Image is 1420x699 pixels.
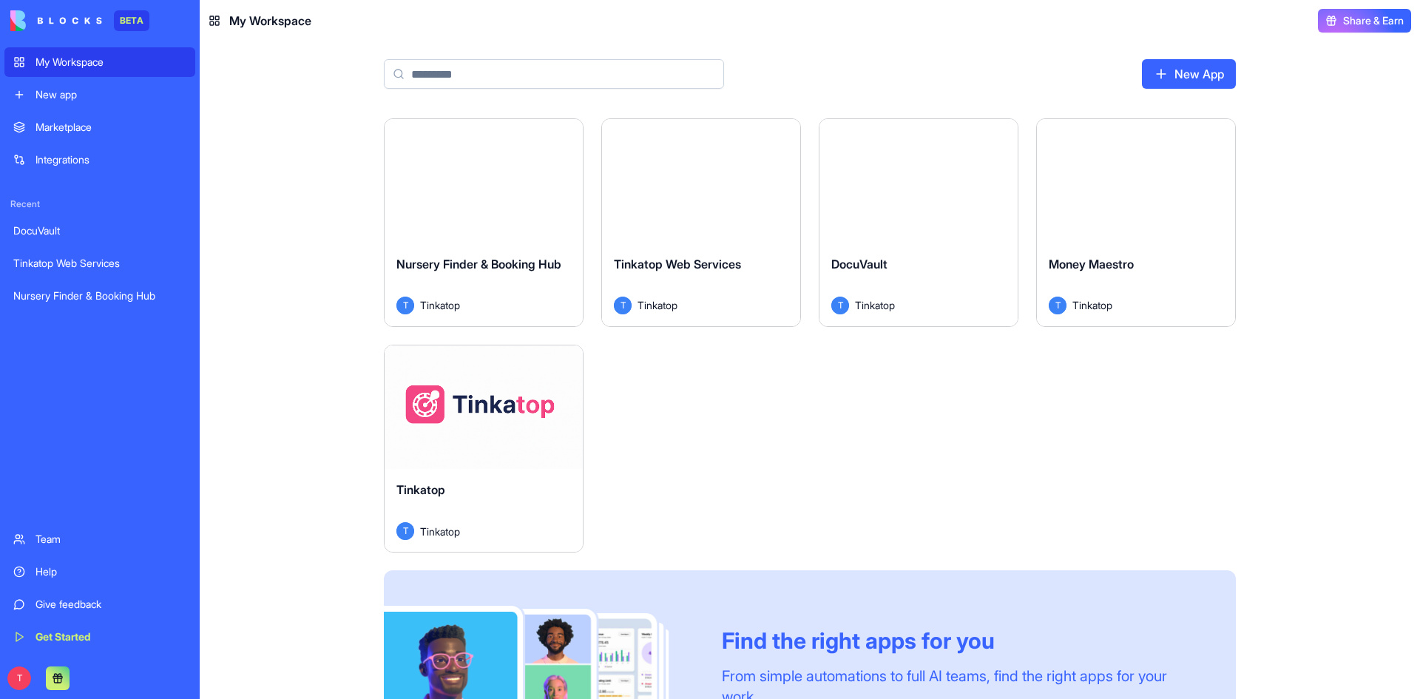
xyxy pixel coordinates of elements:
div: Nursery Finder & Booking Hub [13,288,186,303]
div: Give feedback [35,597,186,612]
a: BETA [10,10,149,31]
span: Tinkatop [420,297,460,313]
div: Marketplace [35,120,186,135]
div: Integrations [35,152,186,167]
span: DocuVault [831,257,887,271]
div: Tinkatop Web Services [13,256,186,271]
span: T [831,297,849,314]
a: Get Started [4,622,195,652]
span: Tinkatop [855,297,895,313]
span: Money Maestro [1049,257,1134,271]
a: Give feedback [4,590,195,619]
span: T [396,297,414,314]
a: DocuVaultTTinkatop [819,118,1018,327]
div: BETA [114,10,149,31]
a: Money MaestroTTinkatop [1036,118,1236,327]
a: Team [4,524,195,554]
a: Nursery Finder & Booking Hub [4,281,195,311]
span: Tinkatop Web Services [614,257,741,271]
a: Integrations [4,145,195,175]
div: Find the right apps for you [722,627,1200,654]
span: T [614,297,632,314]
button: Share & Earn [1318,9,1411,33]
a: Marketplace [4,112,195,142]
span: Tinkatop [638,297,677,313]
a: New App [1142,59,1236,89]
a: DocuVault [4,216,195,246]
a: Tinkatop Web ServicesTTinkatop [601,118,801,327]
div: Help [35,564,186,579]
img: logo [10,10,102,31]
span: Tinkatop [396,482,445,497]
span: My Workspace [229,12,311,30]
a: My Workspace [4,47,195,77]
div: New app [35,87,186,102]
div: My Workspace [35,55,186,70]
div: Get Started [35,629,186,644]
span: T [7,666,31,690]
a: Tinkatop Web Services [4,249,195,278]
a: TinkatopTTinkatop [384,345,584,553]
div: Team [35,532,186,547]
span: T [396,522,414,540]
span: T [1049,297,1066,314]
span: Nursery Finder & Booking Hub [396,257,561,271]
span: Tinkatop [420,524,460,539]
span: Recent [4,198,195,210]
a: New app [4,80,195,109]
a: Help [4,557,195,587]
span: Share & Earn [1343,13,1404,28]
a: Nursery Finder & Booking HubTTinkatop [384,118,584,327]
div: DocuVault [13,223,186,238]
span: Tinkatop [1072,297,1112,313]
